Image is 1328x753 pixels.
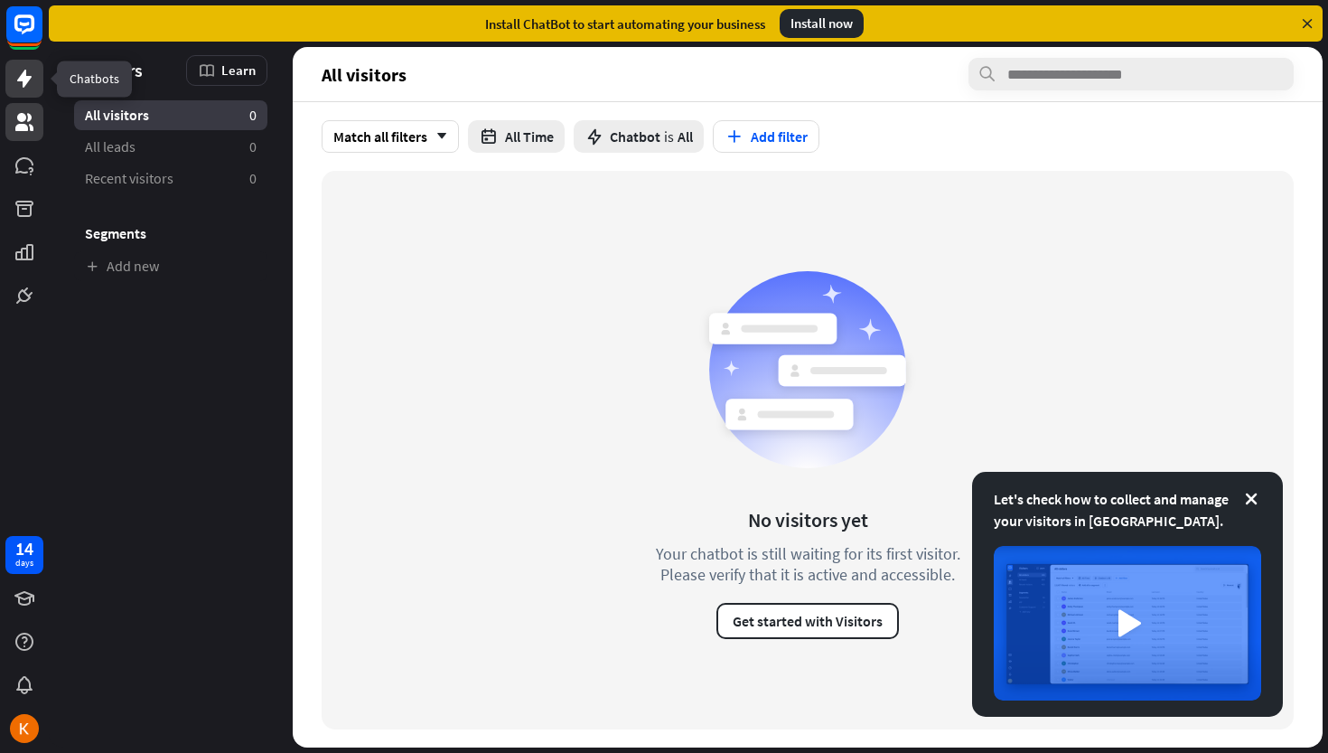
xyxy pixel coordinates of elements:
[994,546,1261,701] img: image
[5,536,43,574] a: 14 days
[221,61,256,79] span: Learn
[468,120,565,153] button: All Time
[664,127,674,146] span: is
[427,131,447,142] i: arrow_down
[85,137,136,156] span: All leads
[249,137,257,156] aside: 0
[678,127,693,146] span: All
[74,164,267,193] a: Recent visitors 0
[322,120,459,153] div: Match all filters
[85,169,173,188] span: Recent visitors
[74,224,267,242] h3: Segments
[994,488,1261,532] div: Let's check how to collect and manage your visitors in [GEOGRAPHIC_DATA].
[249,106,257,125] aside: 0
[14,7,69,61] button: Open LiveChat chat widget
[249,169,257,188] aside: 0
[74,132,267,162] a: All leads 0
[748,507,868,532] div: No visitors yet
[780,9,864,38] div: Install now
[85,106,149,125] span: All visitors
[85,60,143,80] span: Visitors
[322,64,407,85] span: All visitors
[716,603,899,639] button: Get started with Visitors
[15,541,33,557] div: 14
[622,543,993,585] div: Your chatbot is still waiting for its first visitor. Please verify that it is active and accessible.
[610,127,660,146] span: Chatbot
[74,251,267,281] a: Add new
[15,557,33,569] div: days
[485,15,765,33] div: Install ChatBot to start automating your business
[713,120,819,153] button: Add filter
